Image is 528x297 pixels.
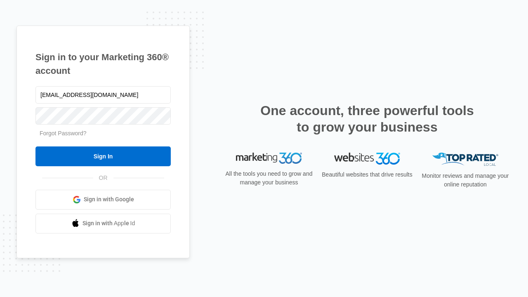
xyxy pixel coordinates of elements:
[432,153,498,166] img: Top Rated Local
[236,153,302,164] img: Marketing 360
[334,153,400,165] img: Websites 360
[35,214,171,233] a: Sign in with Apple Id
[321,170,413,179] p: Beautiful websites that drive results
[35,190,171,210] a: Sign in with Google
[35,146,171,166] input: Sign In
[40,130,87,137] a: Forgot Password?
[419,172,511,189] p: Monitor reviews and manage your online reputation
[82,219,135,228] span: Sign in with Apple Id
[84,195,134,204] span: Sign in with Google
[35,86,171,104] input: Email
[35,50,171,78] h1: Sign in to your Marketing 360® account
[223,170,315,187] p: All the tools you need to grow and manage your business
[93,174,113,182] span: OR
[258,102,476,135] h2: One account, three powerful tools to grow your business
